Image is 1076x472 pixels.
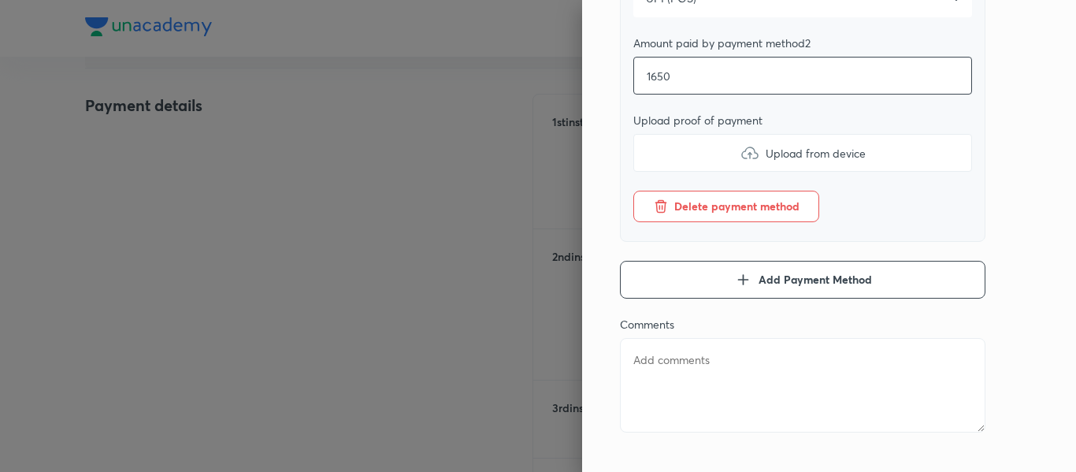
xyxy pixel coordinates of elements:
[740,143,759,162] img: upload
[759,272,872,288] span: Add Payment Method
[633,36,972,50] div: Amount paid by payment method 2
[620,261,985,299] button: Add Payment Method
[674,199,800,214] span: Delete payment method
[766,145,866,162] span: Upload from device
[633,113,972,128] div: Upload proof of payment
[633,57,972,95] input: Add amount
[633,191,819,222] button: Delete payment method
[620,318,985,332] div: Comments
